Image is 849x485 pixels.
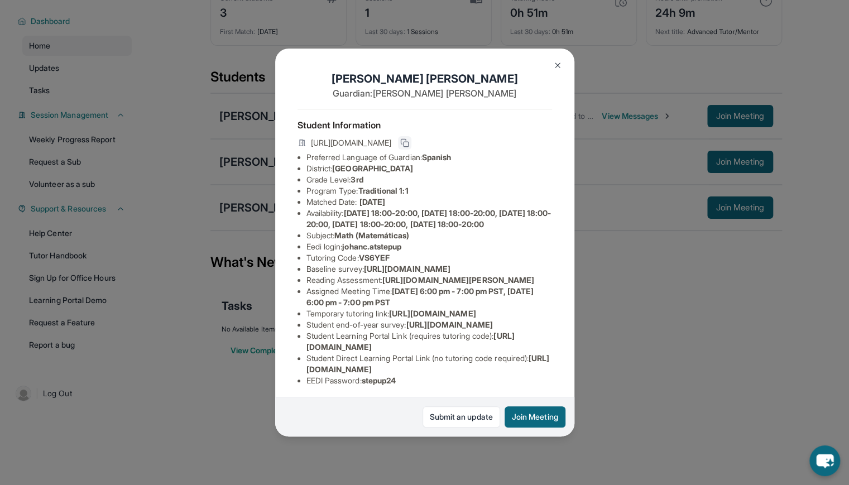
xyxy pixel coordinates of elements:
[358,186,408,195] span: Traditional 1:1
[422,152,452,162] span: Spanish
[306,196,552,208] li: Matched Date:
[553,61,562,70] img: Close Icon
[351,175,363,184] span: 3rd
[306,241,552,252] li: Eedi login :
[298,87,552,100] p: Guardian: [PERSON_NAME] [PERSON_NAME]
[406,320,492,329] span: [URL][DOMAIN_NAME]
[505,406,565,428] button: Join Meeting
[334,231,409,240] span: Math (Matemáticas)
[342,242,401,251] span: johanc.atstepup
[306,152,552,163] li: Preferred Language of Guardian:
[306,286,552,308] li: Assigned Meeting Time :
[362,376,396,385] span: stepup24
[332,164,413,173] span: [GEOGRAPHIC_DATA]
[306,263,552,275] li: Baseline survey :
[306,353,552,375] li: Student Direct Learning Portal Link (no tutoring code required) :
[306,252,552,263] li: Tutoring Code :
[359,197,385,207] span: [DATE]
[389,309,476,318] span: [URL][DOMAIN_NAME]
[306,286,534,307] span: [DATE] 6:00 pm - 7:00 pm PST, [DATE] 6:00 pm - 7:00 pm PST
[382,275,534,285] span: [URL][DOMAIN_NAME][PERSON_NAME]
[298,118,552,132] h4: Student Information
[306,208,551,229] span: [DATE] 18:00-20:00, [DATE] 18:00-20:00, [DATE] 18:00-20:00, [DATE] 18:00-20:00, [DATE] 18:00-20:00
[306,319,552,330] li: Student end-of-year survey :
[809,445,840,476] button: chat-button
[306,308,552,319] li: Temporary tutoring link :
[306,163,552,174] li: District:
[306,185,552,196] li: Program Type:
[359,253,390,262] span: VS6YEF
[306,174,552,185] li: Grade Level:
[306,208,552,230] li: Availability:
[398,136,411,150] button: Copy link
[364,264,450,273] span: [URL][DOMAIN_NAME]
[306,375,552,386] li: EEDI Password :
[306,330,552,353] li: Student Learning Portal Link (requires tutoring code) :
[306,275,552,286] li: Reading Assessment :
[311,137,391,148] span: [URL][DOMAIN_NAME]
[423,406,500,428] a: Submit an update
[306,230,552,241] li: Subject :
[298,71,552,87] h1: [PERSON_NAME] [PERSON_NAME]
